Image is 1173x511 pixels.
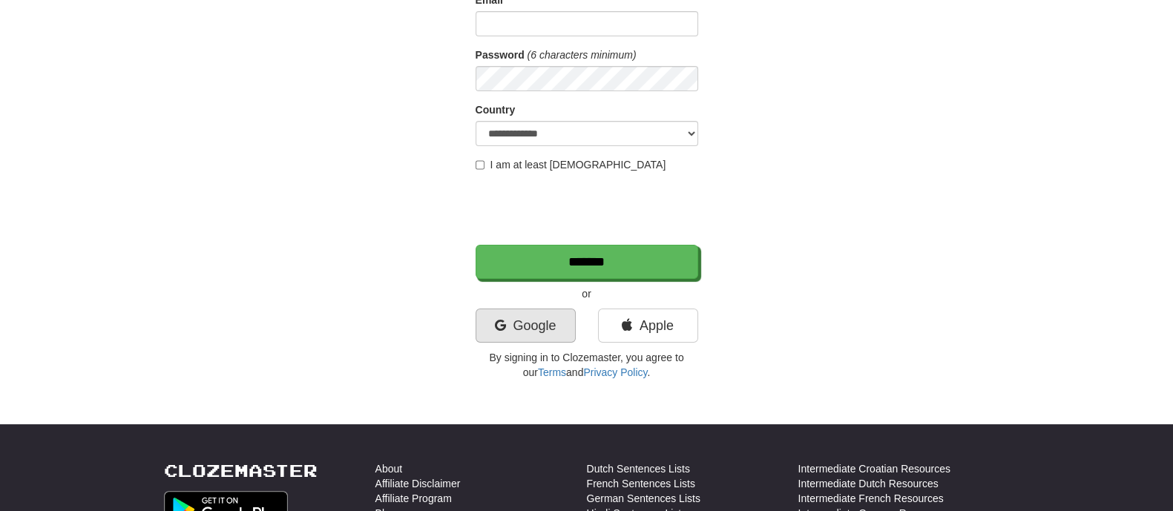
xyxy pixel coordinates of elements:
[587,461,690,476] a: Dutch Sentences Lists
[798,476,939,491] a: Intermediate Dutch Resources
[375,461,403,476] a: About
[528,49,637,61] em: (6 characters minimum)
[598,309,698,343] a: Apple
[476,157,666,172] label: I am at least [DEMOGRAPHIC_DATA]
[798,461,950,476] a: Intermediate Croatian Resources
[375,491,452,506] a: Affiliate Program
[538,366,566,378] a: Terms
[476,309,576,343] a: Google
[375,476,461,491] a: Affiliate Disclaimer
[798,491,944,506] a: Intermediate French Resources
[583,366,647,378] a: Privacy Policy
[164,461,318,480] a: Clozemaster
[476,350,698,380] p: By signing in to Clozemaster, you agree to our and .
[476,47,525,62] label: Password
[476,286,698,301] p: or
[587,476,695,491] a: French Sentences Lists
[476,160,485,170] input: I am at least [DEMOGRAPHIC_DATA]
[476,179,701,237] iframe: reCAPTCHA
[587,491,700,506] a: German Sentences Lists
[476,102,516,117] label: Country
